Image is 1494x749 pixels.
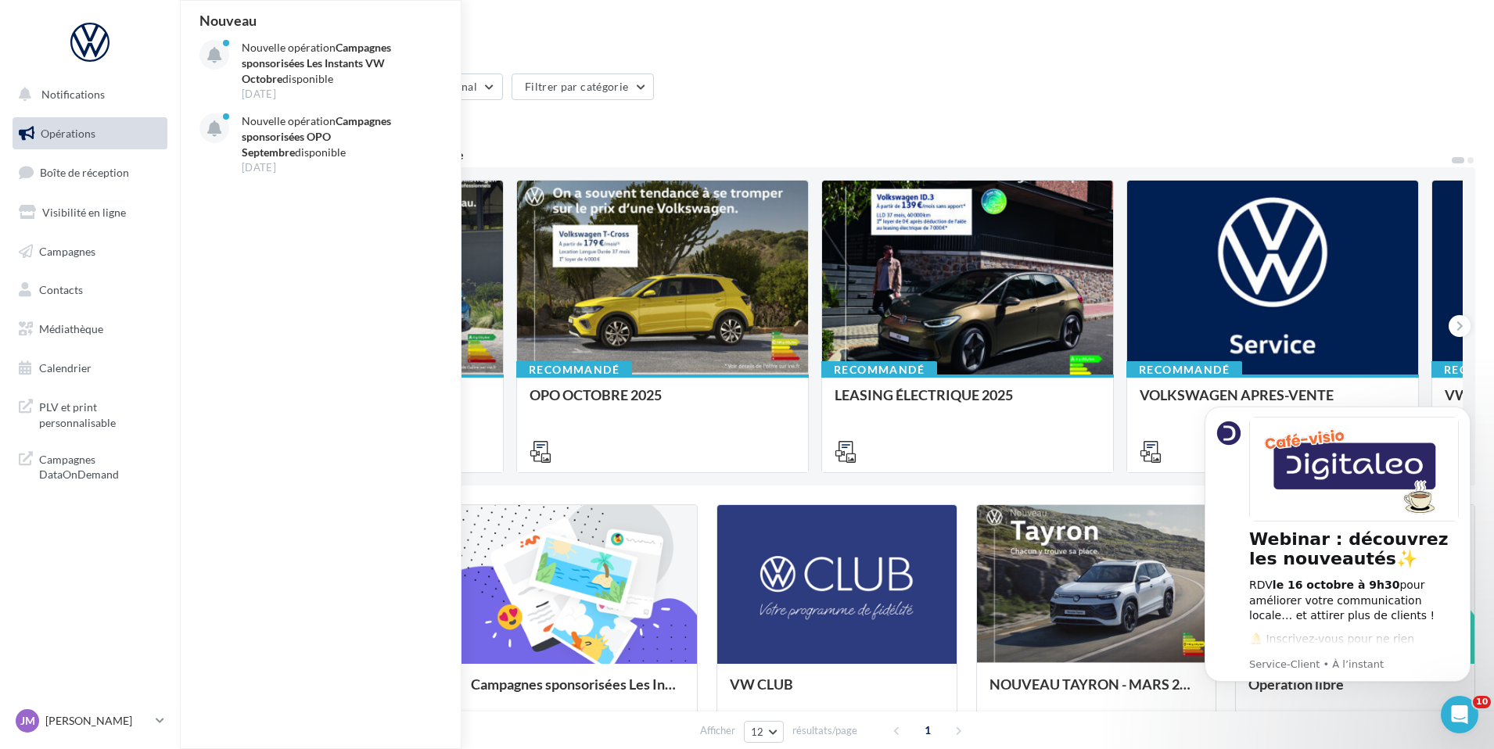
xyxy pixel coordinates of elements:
a: Opérations [9,117,171,150]
span: Contacts [39,283,83,296]
a: Visibilité en ligne [9,196,171,229]
a: Calendrier [9,352,171,385]
span: Visibilité en ligne [42,206,126,219]
span: Opérations [41,127,95,140]
div: OPO OCTOBRE 2025 [530,387,795,418]
a: Campagnes DataOnDemand [9,443,171,489]
span: Campagnes DataOnDemand [39,449,161,482]
p: [PERSON_NAME] [45,713,149,729]
button: Notifications [9,78,164,111]
div: VW CLUB [730,676,943,708]
span: Boîte de réception [40,166,129,179]
div: NOUVEAU TAYRON - MARS 2025 [989,676,1203,708]
button: Filtrer par catégorie [512,73,654,100]
span: Notifications [41,88,105,101]
div: Campagnes sponsorisées Les Instants VW Octobre [471,676,684,708]
a: Campagnes [9,235,171,268]
a: PLV et print personnalisable [9,390,171,436]
div: Opérations marketing [199,25,1475,48]
span: Médiathèque [39,322,103,335]
span: 10 [1473,696,1491,708]
span: Afficher [700,723,735,738]
iframe: Intercom live chat [1441,696,1478,733]
a: Contacts [9,274,171,306]
div: LEASING ÉLECTRIQUE 2025 [835,387,1101,418]
div: VOLKSWAGEN APRES-VENTE [1140,387,1406,418]
div: Recommandé [1126,361,1242,378]
span: 1 [915,718,940,743]
a: Médiathèque [9,313,171,346]
a: Boîte de réception [9,156,171,189]
div: Recommandé [821,361,937,378]
span: résultats/page [792,723,857,738]
span: PLV et print personnalisable [39,396,161,430]
button: 12 [744,721,784,743]
span: Campagnes [39,244,95,257]
span: JM [20,713,35,729]
span: 12 [751,726,764,738]
span: Calendrier [39,361,92,374]
div: 6 opérations recommandées par votre enseigne [199,149,1450,161]
a: JM [PERSON_NAME] [13,706,167,736]
div: Recommandé [516,361,632,378]
iframe: Intercom notifications message [1181,387,1494,741]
